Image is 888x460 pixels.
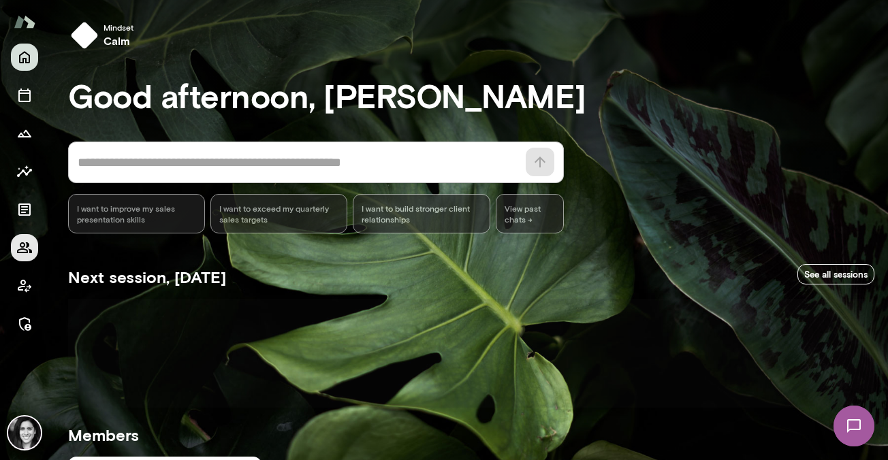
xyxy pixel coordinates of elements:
[11,310,38,338] button: Manage
[11,82,38,109] button: Sessions
[68,194,205,233] div: I want to improve my sales presentation skills
[8,416,41,449] img: Jamie Albers
[11,158,38,185] button: Insights
[71,22,98,49] img: mindset
[11,234,38,261] button: Members
[496,194,564,233] span: View past chats ->
[362,203,481,225] span: I want to build stronger client relationships
[104,22,133,33] span: Mindset
[219,203,338,225] span: I want to exceed my quarterly sales targets
[68,266,226,288] h5: Next session, [DATE]
[68,76,874,114] h3: Good afternoon, [PERSON_NAME]
[77,203,196,225] span: I want to improve my sales presentation skills
[104,33,133,49] h6: calm
[11,272,38,299] button: Client app
[210,194,347,233] div: I want to exceed my quarterly sales targets
[353,194,490,233] div: I want to build stronger client relationships
[68,424,874,446] h5: Members
[11,120,38,147] button: Growth Plan
[65,16,144,54] button: Mindsetcalm
[11,196,38,223] button: Documents
[11,44,38,71] button: Home
[797,264,874,285] a: See all sessions
[14,9,35,35] img: Mento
